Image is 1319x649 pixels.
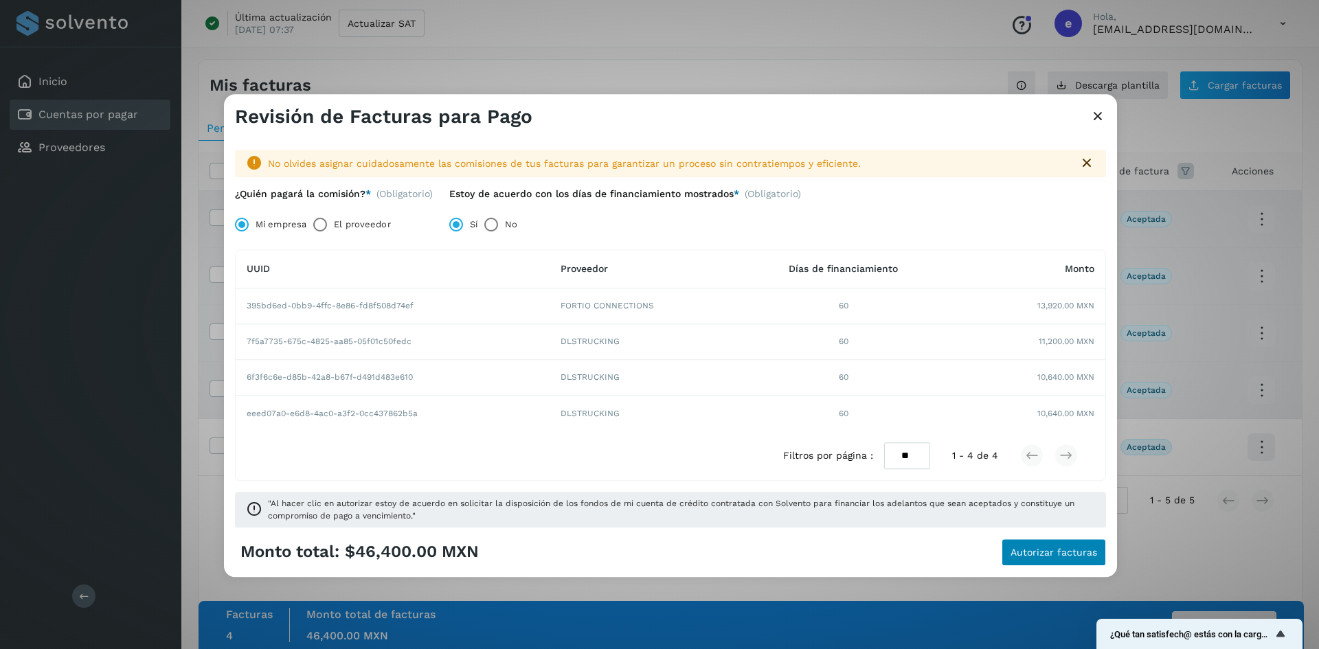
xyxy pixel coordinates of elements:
[236,324,550,360] td: 7f5a7735-675c-4825-aa85-05f01c50fedc
[268,497,1095,522] span: "Al hacer clic en autorizar estoy de acuerdo en solicitar la disposición de los fondos de mi cuen...
[1002,538,1106,566] button: Autorizar facturas
[1037,372,1094,384] span: 10,640.00 MXN
[1039,336,1094,348] span: 11,200.00 MXN
[550,396,737,431] td: DLSTRUCKING
[470,211,477,238] label: Sí
[236,288,550,324] td: 395bd6ed-0bb9-4ffc-8e86-fd8f508d74ef
[550,288,737,324] td: FORTIO CONNECTIONS
[952,448,998,463] span: 1 - 4 de 4
[345,543,479,562] span: $46,400.00 MXN
[235,105,532,128] h3: Revisión de Facturas para Pago
[789,264,898,275] span: Días de financiamiento
[1065,264,1094,275] span: Monto
[1037,300,1094,312] span: 13,920.00 MXN
[235,188,371,200] label: ¿Quién pagará la comisión?
[737,288,950,324] td: 60
[561,264,608,275] span: Proveedor
[745,188,801,205] span: (Obligatorio)
[1110,626,1289,642] button: Mostrar encuesta - ¿Qué tan satisfech@ estás con la carga de tus facturas?
[240,543,339,562] span: Monto total:
[334,211,390,238] label: El proveedor
[550,360,737,396] td: DLSTRUCKING
[256,211,306,238] label: Mi empresa
[737,396,950,431] td: 60
[376,188,433,200] span: (Obligatorio)
[1110,629,1272,639] span: ¿Qué tan satisfech@ estás con la carga de tus facturas?
[737,360,950,396] td: 60
[783,448,873,463] span: Filtros por página :
[236,360,550,396] td: 6f3f6c6e-d85b-42a8-b67f-d491d483e610
[1037,407,1094,420] span: 10,640.00 MXN
[737,324,950,360] td: 60
[550,324,737,360] td: DLSTRUCKING
[449,188,739,200] label: Estoy de acuerdo con los días de financiamiento mostrados
[247,264,270,275] span: UUID
[1011,547,1097,557] span: Autorizar facturas
[268,157,1068,171] div: No olvides asignar cuidadosamente las comisiones de tus facturas para garantizar un proceso sin c...
[236,396,550,431] td: eeed07a0-e6d8-4ac0-a3f2-0cc437862b5a
[505,211,517,238] label: No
